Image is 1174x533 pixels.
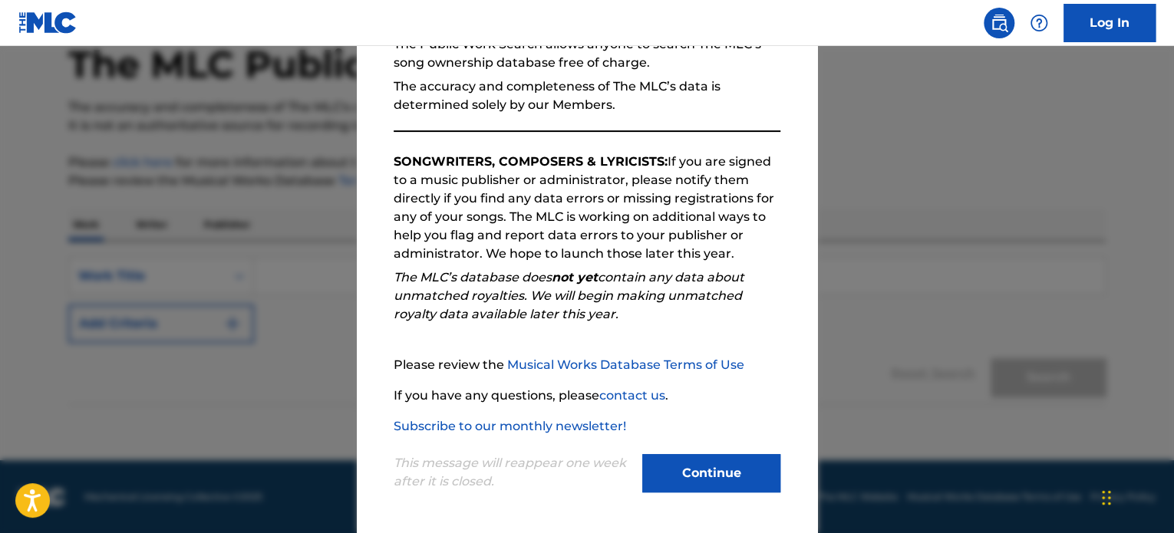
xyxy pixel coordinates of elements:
a: Subscribe to our monthly newsletter! [394,419,626,433]
a: Log In [1064,4,1156,42]
strong: not yet [552,270,598,285]
img: MLC Logo [18,12,77,34]
div: Arrastrar [1102,475,1111,521]
strong: SONGWRITERS, COMPOSERS & LYRICISTS: [394,154,668,169]
div: Help [1024,8,1054,38]
a: Musical Works Database Terms of Use [507,357,744,372]
iframe: Chat Widget [1097,459,1174,533]
div: Widget de chat [1097,459,1174,533]
a: Public Search [984,8,1014,38]
p: The accuracy and completeness of The MLC’s data is determined solely by our Members. [394,77,780,114]
a: contact us [599,388,665,403]
img: help [1030,14,1048,32]
p: If you are signed to a music publisher or administrator, please notify them directly if you find ... [394,153,780,263]
p: If you have any questions, please . [394,387,780,405]
img: search [990,14,1008,32]
p: The Public Work Search allows anyone to search The MLC’s song ownership database free of charge. [394,35,780,72]
p: Please review the [394,356,780,374]
button: Continue [642,454,780,492]
em: The MLC’s database does contain any data about unmatched royalties. We will begin making unmatche... [394,270,744,321]
p: This message will reappear one week after it is closed. [394,454,633,491]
